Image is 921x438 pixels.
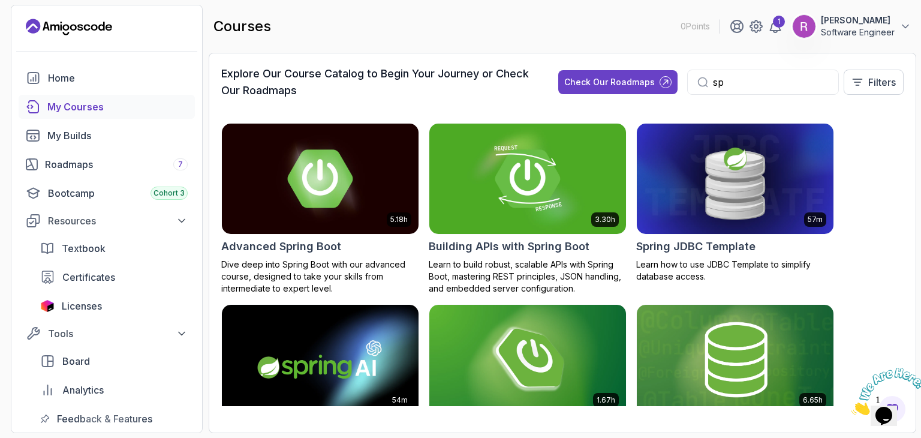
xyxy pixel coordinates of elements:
div: Resources [48,214,188,228]
p: Software Engineer [821,26,895,38]
p: 6.65h [803,395,823,405]
a: certificates [33,265,195,289]
img: Chat attention grabber [5,5,79,52]
a: courses [19,95,195,119]
h2: Advanced Spring Boot [221,238,341,255]
img: Advanced Spring Boot card [222,124,419,234]
a: licenses [33,294,195,318]
a: builds [19,124,195,148]
span: 1 [5,5,10,15]
span: 7 [178,160,183,169]
button: Check Our Roadmaps [558,70,678,94]
button: user profile image[PERSON_NAME]Software Engineer [792,14,911,38]
img: Building APIs with Spring Boot card [429,124,626,234]
span: Licenses [62,299,102,313]
img: jetbrains icon [40,300,55,312]
p: 5.18h [390,215,408,224]
span: Cohort 3 [153,188,185,198]
a: Landing page [26,17,112,37]
a: bootcamp [19,181,195,205]
h2: Spring JDBC Template [636,238,756,255]
h2: courses [213,17,271,36]
p: [PERSON_NAME] [821,14,895,26]
a: roadmaps [19,152,195,176]
button: Resources [19,210,195,232]
a: Spring JDBC Template card57mSpring JDBC TemplateLearn how to use JDBC Template to simplify databa... [636,123,834,283]
p: 57m [808,215,823,224]
img: Spring Data JPA card [637,305,833,415]
img: user profile image [793,15,815,38]
span: Feedback & Features [57,412,152,426]
div: Bootcamp [48,186,188,200]
h3: Explore Our Course Catalog to Begin Your Journey or Check Our Roadmaps [221,65,537,99]
div: Roadmaps [45,157,188,172]
p: 54m [392,395,408,405]
a: Building APIs with Spring Boot card3.30hBuilding APIs with Spring BootLearn to build robust, scal... [429,123,627,295]
p: Learn how to use JDBC Template to simplify database access. [636,259,834,283]
span: Textbook [62,241,106,256]
a: feedback [33,407,195,431]
p: 0 Points [681,20,710,32]
p: 1.67h [597,395,615,405]
button: Tools [19,323,195,344]
h2: Building APIs with Spring Boot [429,238,589,255]
div: Tools [48,326,188,341]
span: Analytics [62,383,104,397]
a: 1 [768,19,782,34]
div: My Courses [47,100,188,114]
div: 1 [773,16,785,28]
p: Dive deep into Spring Boot with our advanced course, designed to take your skills from intermedia... [221,259,419,295]
img: Spring AI card [222,305,419,415]
button: Filters [844,70,904,95]
p: 3.30h [595,215,615,224]
div: Check Our Roadmaps [564,76,655,88]
p: Filters [868,75,896,89]
span: Board [62,354,90,368]
input: Search... [713,75,829,89]
div: Home [48,71,188,85]
img: Spring Boot for Beginners card [429,305,626,415]
div: My Builds [47,128,188,143]
span: Certificates [62,270,115,284]
iframe: chat widget [847,363,921,420]
a: textbook [33,236,195,260]
a: Advanced Spring Boot card5.18hAdvanced Spring BootDive deep into Spring Boot with our advanced co... [221,123,419,295]
p: Learn to build robust, scalable APIs with Spring Boot, mastering REST principles, JSON handling, ... [429,259,627,295]
a: analytics [33,378,195,402]
img: Spring JDBC Template card [637,124,833,234]
a: board [33,349,195,373]
a: home [19,66,195,90]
